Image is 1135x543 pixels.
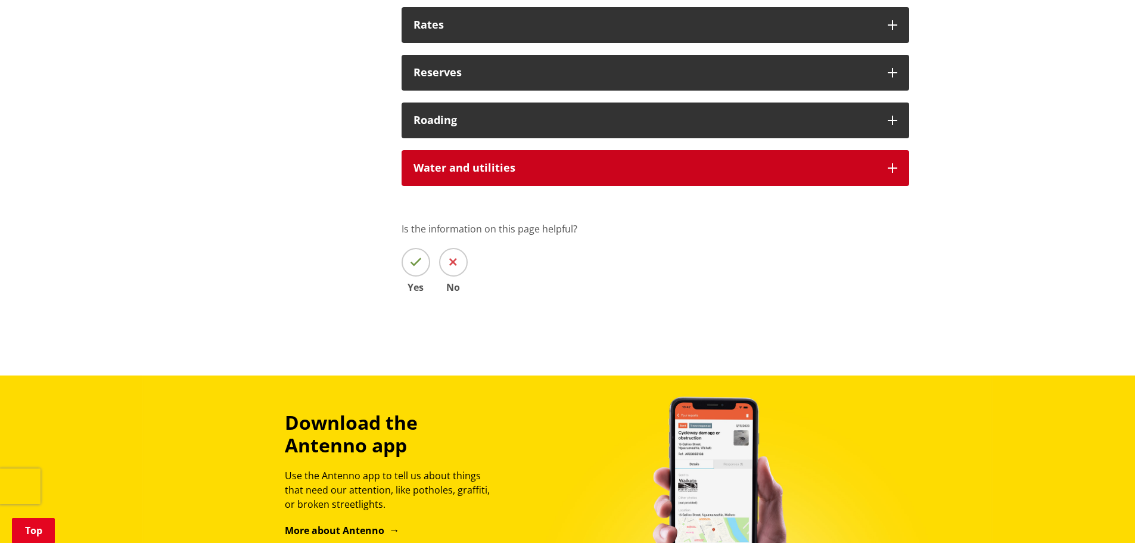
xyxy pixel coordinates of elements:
[413,162,876,174] h3: Water and utilities
[413,19,876,31] h3: Rates
[285,411,500,457] h3: Download the Antenno app
[402,283,430,292] span: Yes
[285,468,500,511] p: Use the Antenno app to tell us about things that need our attention, like potholes, graffiti, or ...
[402,222,909,236] p: Is the information on this page helpful?
[439,283,468,292] span: No
[413,67,876,79] h3: Reserves
[285,524,400,537] a: More about Antenno
[12,518,55,543] a: Top
[413,114,876,126] h3: Roading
